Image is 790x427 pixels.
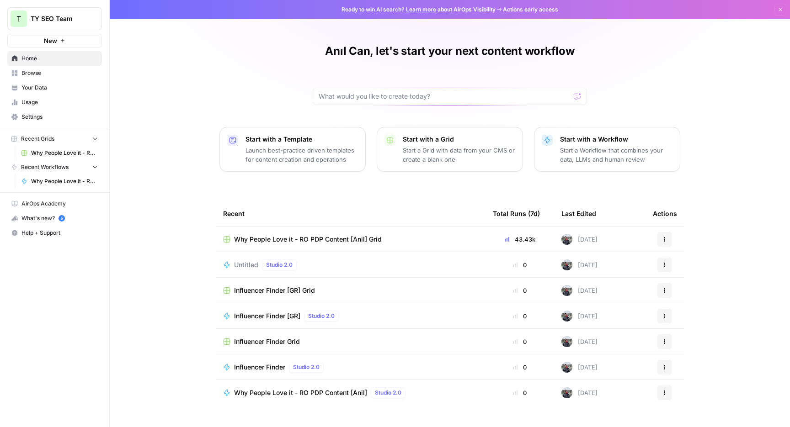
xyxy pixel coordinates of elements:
div: [DATE] [561,387,598,398]
div: [DATE] [561,234,598,245]
span: Why People Love it - RO PDP Content [Anil] Grid [234,235,382,244]
span: TY SEO Team [31,14,86,23]
span: New [44,36,57,45]
div: What's new? [8,211,101,225]
img: gw1sx2voaue3qv6n9g0ogtx49w3o [561,336,572,347]
p: Start with a Grid [403,135,515,144]
a: Home [7,51,102,66]
span: Why People Love it - RO PDP Content [Anil] [234,388,367,397]
img: gw1sx2voaue3qv6n9g0ogtx49w3o [561,285,572,296]
span: Why People Love it - RO PDP Content [Anil] Grid [31,149,98,157]
span: Ready to win AI search? about AirOps Visibility [342,5,496,14]
div: [DATE] [561,336,598,347]
h1: Anıl Can, let's start your next content workflow [325,44,574,58]
p: Start with a Workflow [560,135,673,144]
a: Why People Love it - RO PDP Content [Anil]Studio 2.0 [223,387,478,398]
a: Why People Love it - RO PDP Content [Anil] Grid [17,146,102,160]
a: Learn more [406,6,436,13]
div: 0 [493,311,547,321]
button: Workspace: TY SEO Team [7,7,102,30]
text: 5 [60,216,63,221]
span: Influencer Finder [GR] [234,311,300,321]
span: Studio 2.0 [293,363,320,371]
div: [DATE] [561,362,598,373]
div: [DATE] [561,259,598,270]
a: Your Data [7,80,102,95]
span: Untitled [234,260,258,269]
span: Studio 2.0 [375,389,401,397]
div: [DATE] [561,311,598,322]
a: Influencer Finder Grid [223,337,478,346]
span: Influencer Finder [GR] Grid [234,286,315,295]
div: 0 [493,286,547,295]
button: New [7,34,102,47]
span: Recent Workflows [21,163,69,171]
span: Recent Grids [21,135,54,143]
input: What would you like to create today? [319,92,570,101]
span: Influencer Finder [234,363,285,372]
a: Browse [7,66,102,80]
p: Start with a Template [246,135,358,144]
button: Start with a GridStart a Grid with data from your CMS or create a blank one [377,127,523,172]
div: 43.43k [493,235,547,244]
a: 5 [59,215,65,221]
img: gw1sx2voaue3qv6n9g0ogtx49w3o [561,311,572,322]
a: Influencer FinderStudio 2.0 [223,362,478,373]
div: 0 [493,363,547,372]
span: Why People Love it - RO PDP Content [Anil] [31,177,98,185]
div: [DATE] [561,285,598,296]
a: Influencer Finder [GR]Studio 2.0 [223,311,478,322]
div: Total Runs (7d) [493,201,540,226]
p: Start a Grid with data from your CMS or create a blank one [403,146,515,164]
span: Your Data [21,84,98,92]
span: Actions early access [503,5,558,14]
span: Browse [21,69,98,77]
a: UntitledStudio 2.0 [223,259,478,270]
div: Actions [653,201,677,226]
a: Influencer Finder [GR] Grid [223,286,478,295]
p: Start a Workflow that combines your data, LLMs and human review [560,146,673,164]
a: Usage [7,95,102,110]
span: Help + Support [21,229,98,237]
div: Last Edited [561,201,596,226]
button: Help + Support [7,226,102,240]
button: Start with a WorkflowStart a Workflow that combines your data, LLMs and human review [534,127,680,172]
button: Recent Grids [7,132,102,146]
span: Studio 2.0 [308,312,335,320]
button: Start with a TemplateLaunch best-practice driven templates for content creation and operations [219,127,366,172]
span: AirOps Academy [21,200,98,208]
button: What's new? 5 [7,211,102,226]
span: Home [21,54,98,63]
span: Influencer Finder Grid [234,337,300,346]
span: Settings [21,113,98,121]
p: Launch best-practice driven templates for content creation and operations [246,146,358,164]
div: 0 [493,388,547,397]
a: Settings [7,110,102,124]
a: Why People Love it - RO PDP Content [Anil] [17,174,102,189]
span: Studio 2.0 [266,261,293,269]
button: Recent Workflows [7,160,102,174]
img: gw1sx2voaue3qv6n9g0ogtx49w3o [561,362,572,373]
div: 0 [493,260,547,269]
img: gw1sx2voaue3qv6n9g0ogtx49w3o [561,387,572,398]
div: 0 [493,337,547,346]
a: AirOps Academy [7,196,102,211]
img: gw1sx2voaue3qv6n9g0ogtx49w3o [561,234,572,245]
div: Recent [223,201,478,226]
a: Why People Love it - RO PDP Content [Anil] Grid [223,235,478,244]
span: Usage [21,98,98,106]
span: T [16,13,21,24]
img: gw1sx2voaue3qv6n9g0ogtx49w3o [561,259,572,270]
